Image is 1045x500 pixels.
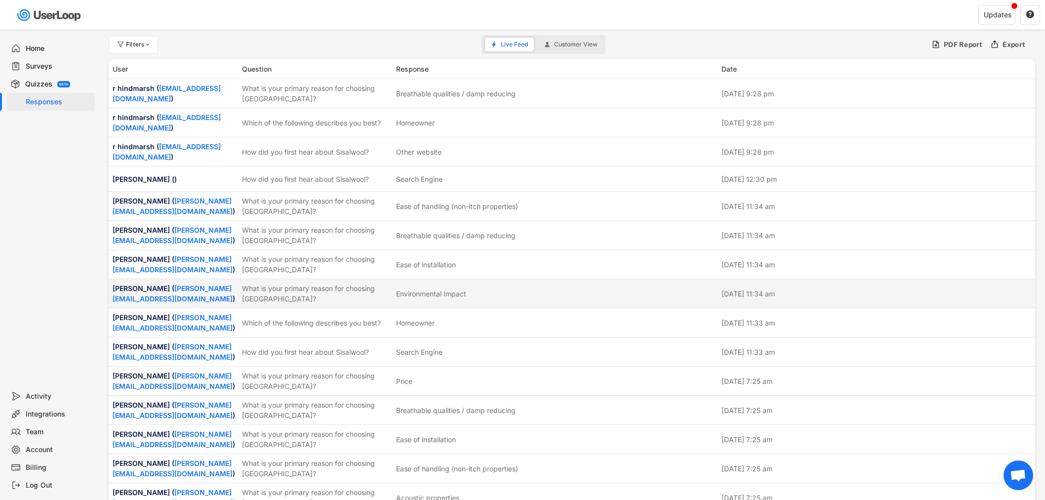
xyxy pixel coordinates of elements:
div: User [113,64,236,74]
div: Home [26,44,91,53]
div: r hindmarsh ( ) [113,112,236,133]
div: [PERSON_NAME] ( ) [113,458,236,479]
div: Search Engine [396,174,442,184]
div: [DATE] 7:25 am [722,463,1031,474]
div: Team [26,427,91,437]
div: How did you first hear about Sisalwool? [242,174,390,184]
div: Open chat [1004,460,1033,490]
div: [DATE] 11:34 am [722,259,1031,270]
div: Responses [26,97,91,107]
div: Date [722,64,1031,74]
div: Quizzes [25,80,52,89]
span: Customer View [554,42,598,47]
div: BETA [59,83,68,86]
text:  [1026,10,1034,19]
div: [DATE] 11:34 am [722,289,1031,299]
div: Homeowner [396,318,435,328]
div: Account [26,445,91,455]
div: Ease of handling (non-itch properties) [396,201,518,211]
div: Export [1003,40,1026,49]
div: Question [242,64,390,74]
div: [DATE] 9:28 pm [722,118,1031,128]
div: Other website [396,147,442,157]
button: Customer View [538,38,603,51]
div: Homeowner [396,118,435,128]
div: Log Out [26,481,91,490]
div: [DATE] 11:33 am [722,318,1031,328]
div: [DATE] 11:33 am [722,347,1031,357]
div: [PERSON_NAME] ( ) [113,283,236,304]
a: [EMAIL_ADDRESS][DOMAIN_NAME] [113,142,221,161]
div: [DATE] 11:34 am [722,230,1031,241]
a: [EMAIL_ADDRESS][DOMAIN_NAME] [113,84,221,103]
div: Billing [26,463,91,472]
div: Which of the following describes you best? [242,318,390,328]
div: Surveys [26,62,91,71]
button:  [1026,10,1035,19]
div: Updates [984,11,1011,18]
div: What is your primary reason for choosing [GEOGRAPHIC_DATA]? [242,196,390,216]
a: [EMAIL_ADDRESS][DOMAIN_NAME] [113,113,221,132]
div: Activity [26,392,91,401]
div: Ease of handling (non-itch properties) [396,463,518,474]
div: What is your primary reason for choosing [GEOGRAPHIC_DATA]? [242,283,390,304]
div: [PERSON_NAME] ( ) [113,429,236,450]
div: Breathable qualities / damp reducing [396,405,516,416]
div: [DATE] 7:25 am [722,376,1031,386]
div: [PERSON_NAME] ( ) [113,312,236,333]
div: Response [396,64,716,74]
img: userloop-logo-01.svg [15,5,84,25]
div: [PERSON_NAME] ( ) [113,196,236,216]
div: Ease of installation [396,259,456,270]
div: How did you first hear about Sisalwool? [242,347,390,357]
div: What is your primary reason for choosing [GEOGRAPHIC_DATA]? [242,371,390,391]
div: [DATE] 9:28 pm [722,147,1031,157]
button: Live Feed [485,38,534,51]
div: Breathable qualities / damp reducing [396,88,516,99]
div: What is your primary reason for choosing [GEOGRAPHIC_DATA]? [242,254,390,275]
div: [DATE] 7:25 am [722,434,1031,445]
div: What is your primary reason for choosing [GEOGRAPHIC_DATA]? [242,458,390,479]
div: Integrations [26,410,91,419]
div: Environmental Impact [396,289,466,299]
div: r hindmarsh ( ) [113,141,236,162]
div: What is your primary reason for choosing [GEOGRAPHIC_DATA]? [242,429,390,450]
div: [PERSON_NAME] ( ) [113,371,236,391]
div: r hindmarsh ( ) [113,83,236,104]
div: What is your primary reason for choosing [GEOGRAPHIC_DATA]? [242,225,390,246]
div: [DATE] 12:30 pm [722,174,1031,184]
span: Live Feed [501,42,528,47]
div: [PERSON_NAME] ( ) [113,400,236,420]
div: PDF Report [944,40,983,49]
div: Price [396,376,412,386]
div: [PERSON_NAME] ( ) [113,254,236,275]
div: Filters [126,42,152,47]
div: [PERSON_NAME] ( ) [113,225,236,246]
div: Breathable qualities / damp reducing [396,230,516,241]
div: [DATE] 11:34 am [722,201,1031,211]
div: [PERSON_NAME] () [113,174,236,184]
div: Which of the following describes you best? [242,118,390,128]
div: [PERSON_NAME] ( ) [113,341,236,362]
div: [DATE] 7:25 am [722,405,1031,416]
div: What is your primary reason for choosing [GEOGRAPHIC_DATA]? [242,400,390,420]
div: What is your primary reason for choosing [GEOGRAPHIC_DATA]? [242,83,390,104]
div: Search Engine [396,347,442,357]
div: How did you first hear about Sisalwool? [242,147,390,157]
div: Ease of installation [396,434,456,445]
div: [DATE] 9:28 pm [722,88,1031,99]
